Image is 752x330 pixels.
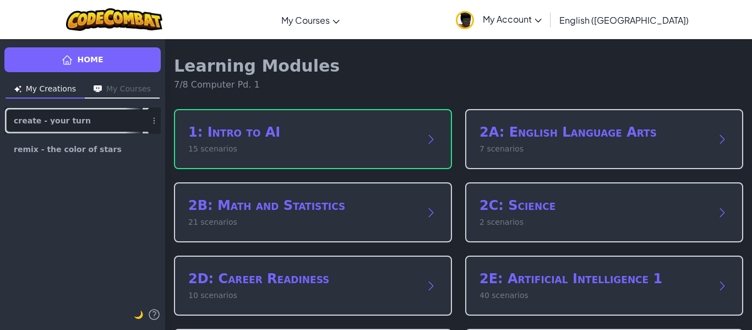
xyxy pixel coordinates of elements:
span: English ([GEOGRAPHIC_DATA]) [559,14,689,26]
button: 🌙 [134,308,143,321]
p: 7/8 Computer Pd. 1 [174,78,340,91]
h2: 2A: English Language Arts [479,123,707,141]
h2: 2C: Science [479,197,707,214]
p: 15 scenarios [188,143,416,155]
span: 🌙 [134,310,143,319]
button: My Courses [85,81,160,99]
h2: 1: Intro to AI [188,123,416,141]
h2: 2B: Math and Statistics [188,197,416,214]
p: 40 scenarios [479,290,707,301]
a: English ([GEOGRAPHIC_DATA]) [554,5,694,35]
a: remix - the color of stars [4,136,161,163]
span: My Account [483,13,542,25]
a: create - your turn [4,107,161,134]
a: My Account [450,2,547,37]
p: 7 scenarios [479,143,707,155]
img: CodeCombat logo [66,8,162,31]
img: avatar [456,11,474,29]
img: Icon [94,85,102,93]
span: create - your turn [14,117,91,125]
h2: 2D: Career Readiness [188,270,416,288]
p: 2 scenarios [479,217,707,228]
span: My Courses [281,14,330,26]
p: 10 scenarios [188,290,416,301]
p: 21 scenarios [188,217,416,228]
a: Home [4,47,161,72]
span: remix - the color of stars [14,145,122,153]
a: My Courses [276,5,345,35]
img: Icon [14,85,21,93]
h2: 2E: Artificial Intelligence 1 [479,270,707,288]
button: My Creations [6,81,85,99]
h1: Learning Modules [174,56,340,76]
span: Home [77,54,103,66]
